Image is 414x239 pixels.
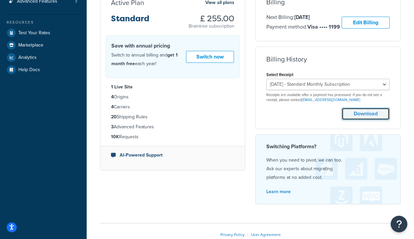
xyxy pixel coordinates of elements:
button: Download [342,108,390,120]
p: Switch to annual billing and each year! [111,51,186,68]
strong: [DATE] [294,13,310,21]
strong: 4 [111,93,114,100]
span: Marketplace [18,43,43,48]
strong: 20 [111,113,117,120]
label: Select Receipt [266,72,293,77]
h4: Switching Platforms? [266,143,390,151]
a: [EMAIL_ADDRESS][DOMAIN_NAME] [302,97,360,102]
a: Switch now [186,51,234,63]
li: Shipping Rules [111,113,234,121]
p: Receipts are available after a payment has processed. If you do not see a receipt, please contact [266,92,390,103]
strong: 4 [111,103,114,110]
a: User Agreement [251,232,281,238]
span: Help Docs [18,67,40,73]
a: Test Your Rates [5,27,82,39]
p: Payment method: [266,23,340,31]
a: Marketplace [5,39,82,51]
strong: 3 [111,123,114,130]
li: Requests [111,133,234,141]
a: Privacy Policy [220,232,245,238]
p: Braintree subscription [189,23,234,30]
span: Analytics [18,55,37,60]
a: Analytics [5,52,82,63]
li: Advanced Features [111,123,234,131]
a: Edit Billing [342,17,390,29]
button: Open Resource Center [391,216,407,232]
h3: Billing History [266,56,307,63]
span: Test Your Rates [18,30,50,36]
p: Next Billing: [266,13,340,22]
span: | [247,232,248,238]
strong: 1 Live Site [111,83,133,90]
p: When you need to pivot, we can too. Ask our experts about migrating platforms at no added cost. [266,156,390,182]
h3: Standard [111,14,149,28]
li: AI-Powered Support [111,152,234,159]
a: Help Docs [5,64,82,76]
a: Learn more [266,188,291,195]
strong: Visa •••• 1199 [307,23,340,31]
li: Carriers [111,103,234,111]
h4: Save with annual pricing [111,42,186,50]
h3: £ 255.00 [189,14,234,23]
li: Origins [111,93,234,101]
strong: 10K [111,133,119,140]
div: Resources [5,20,82,25]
